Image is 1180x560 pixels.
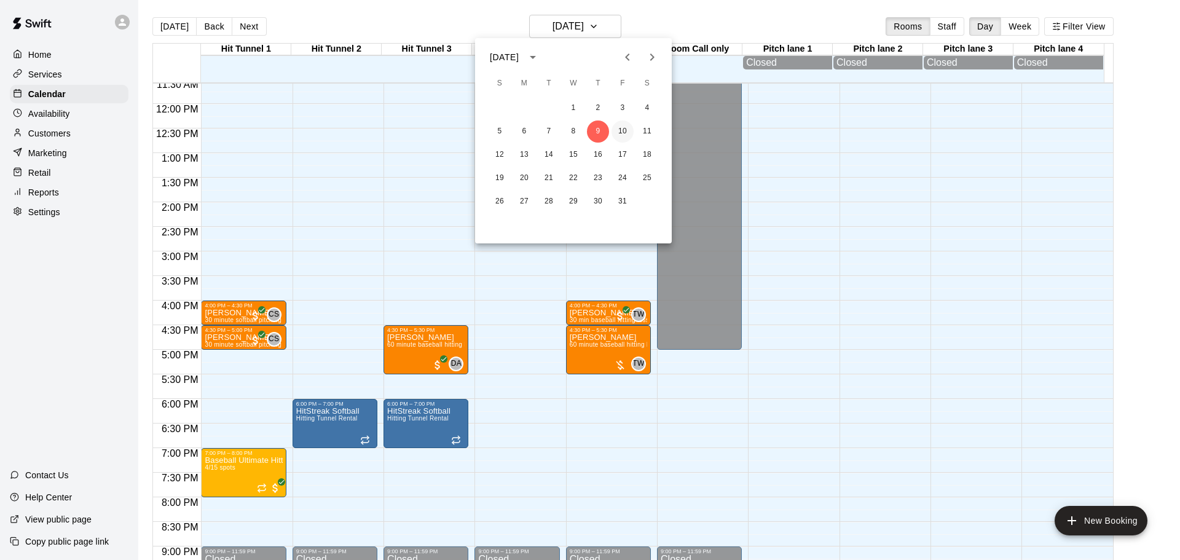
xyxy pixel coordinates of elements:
[612,167,634,189] button: 24
[538,120,560,143] button: 7
[615,45,640,69] button: Previous month
[489,71,511,96] span: Sunday
[562,120,584,143] button: 8
[522,47,543,68] button: calendar view is open, switch to year view
[587,120,609,143] button: 9
[538,191,560,213] button: 28
[562,167,584,189] button: 22
[562,71,584,96] span: Wednesday
[513,191,535,213] button: 27
[513,167,535,189] button: 20
[640,45,664,69] button: Next month
[636,120,658,143] button: 11
[489,191,511,213] button: 26
[587,71,609,96] span: Thursday
[513,144,535,166] button: 13
[612,97,634,119] button: 3
[562,191,584,213] button: 29
[612,120,634,143] button: 10
[636,144,658,166] button: 18
[587,144,609,166] button: 16
[562,144,584,166] button: 15
[538,71,560,96] span: Tuesday
[489,167,511,189] button: 19
[538,167,560,189] button: 21
[612,191,634,213] button: 31
[636,97,658,119] button: 4
[587,191,609,213] button: 30
[513,120,535,143] button: 6
[587,97,609,119] button: 2
[612,71,634,96] span: Friday
[489,120,511,143] button: 5
[490,51,519,64] div: [DATE]
[636,71,658,96] span: Saturday
[612,144,634,166] button: 17
[636,167,658,189] button: 25
[587,167,609,189] button: 23
[513,71,535,96] span: Monday
[562,97,584,119] button: 1
[489,144,511,166] button: 12
[538,144,560,166] button: 14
